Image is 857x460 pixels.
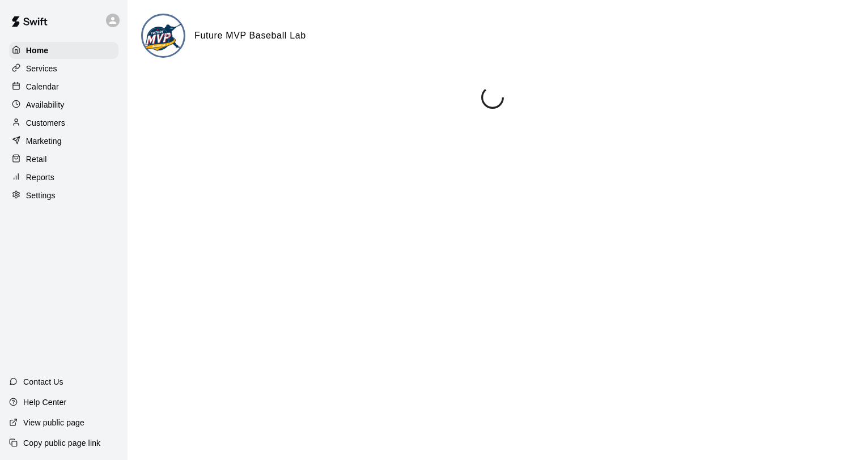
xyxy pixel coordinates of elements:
p: Services [26,63,57,74]
p: Reports [26,172,54,183]
p: Retail [26,154,47,165]
a: Marketing [9,133,118,150]
a: Customers [9,114,118,131]
p: Settings [26,190,56,201]
p: Availability [26,99,65,110]
a: Calendar [9,78,118,95]
p: Customers [26,117,65,129]
a: Retail [9,151,118,168]
p: Contact Us [23,376,63,387]
img: Future MVP Baseball Lab logo [143,15,185,58]
p: Calendar [26,81,59,92]
a: Services [9,60,118,77]
p: Help Center [23,397,66,408]
h6: Future MVP Baseball Lab [194,28,306,43]
a: Reports [9,169,118,186]
a: Availability [9,96,118,113]
a: Settings [9,187,118,204]
p: Marketing [26,135,62,147]
a: Home [9,42,118,59]
p: View public page [23,417,84,428]
p: Home [26,45,49,56]
p: Copy public page link [23,437,100,449]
